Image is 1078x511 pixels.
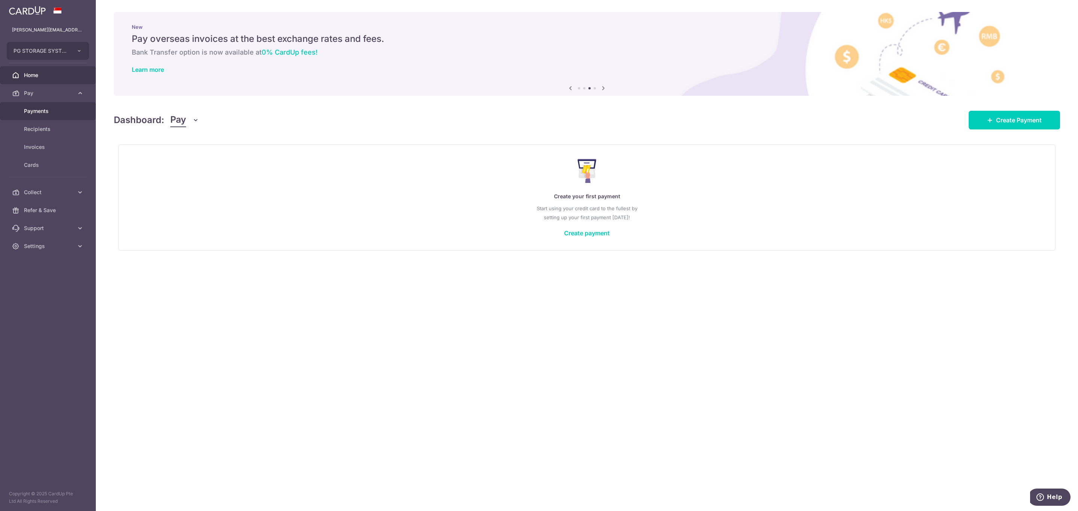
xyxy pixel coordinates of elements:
[578,159,597,183] img: Make Payment
[13,47,69,55] span: PG STORAGE SYSTEMS PTE. LTD.
[24,125,73,133] span: Recipients
[134,204,1040,222] p: Start using your credit card to the fullest by setting up your first payment [DATE]!
[114,113,164,127] h4: Dashboard:
[24,189,73,196] span: Collect
[24,143,73,151] span: Invoices
[24,89,73,97] span: Pay
[132,66,164,73] a: Learn more
[24,71,73,79] span: Home
[170,113,186,127] span: Pay
[24,242,73,250] span: Settings
[12,26,84,34] p: [PERSON_NAME][EMAIL_ADDRESS][PERSON_NAME][DOMAIN_NAME]
[24,161,73,169] span: Cards
[132,24,1042,30] p: New
[564,229,610,237] a: Create payment
[262,48,317,56] span: 0% CardUp fees!
[132,33,1042,45] h5: Pay overseas invoices at the best exchange rates and fees.
[132,48,1042,57] h6: Bank Transfer option is now available at
[24,224,73,232] span: Support
[24,206,73,214] span: Refer & Save
[969,111,1060,129] a: Create Payment
[114,12,1060,96] img: International Invoice Banner
[1030,489,1071,507] iframe: Opens a widget where you can find more information
[134,192,1040,201] p: Create your first payment
[9,6,46,15] img: CardUp
[996,116,1042,125] span: Create Payment
[7,42,89,60] button: PG STORAGE SYSTEMS PTE. LTD.
[24,107,73,115] span: Payments
[170,113,199,127] button: Pay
